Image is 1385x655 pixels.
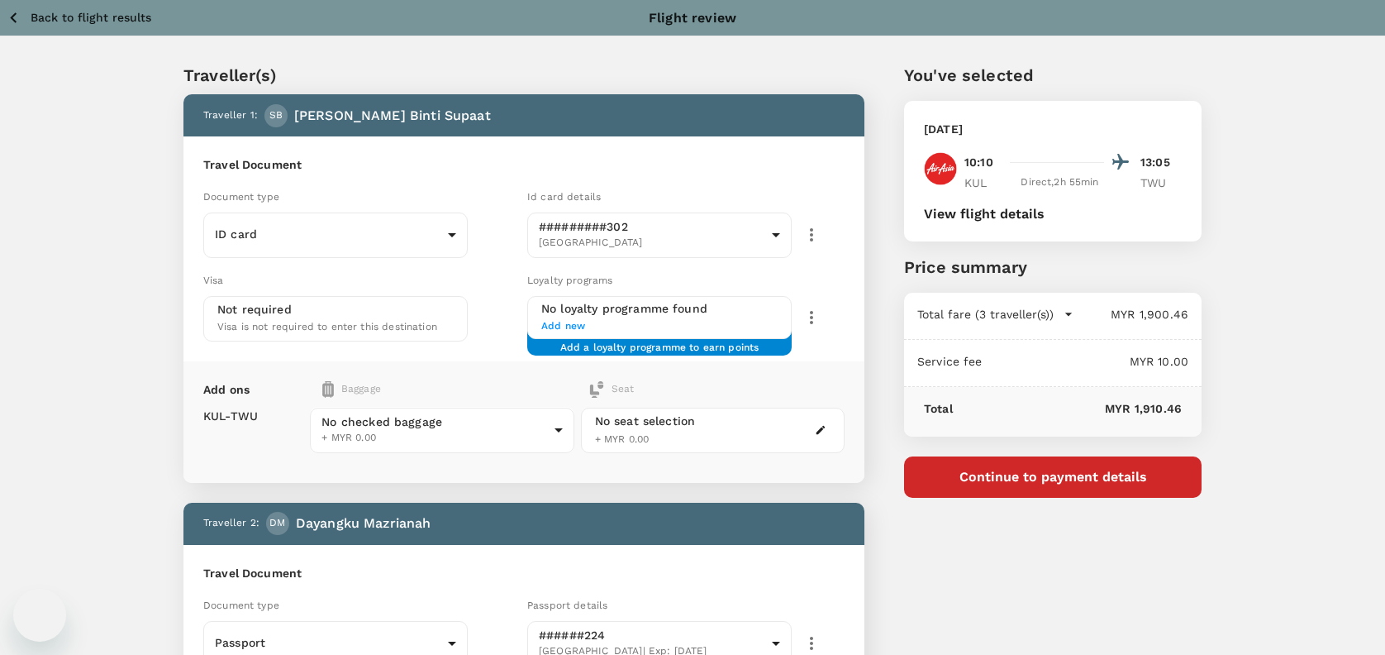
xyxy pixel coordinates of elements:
span: Document type [203,600,279,611]
span: Id card details [527,191,601,203]
iframe: Button to launch messaging window, 2 unread messages [13,589,66,642]
p: 10:10 [964,154,993,171]
button: Continue to payment details [904,457,1202,498]
div: ID card [203,214,468,256]
h6: No loyalty programme found [541,300,778,318]
iframe: Number of unread messages [53,586,86,602]
p: Not required [217,301,292,318]
p: 13:05 [1140,154,1182,171]
p: MYR 10.00 [983,353,1188,370]
p: TWU [1140,175,1182,191]
p: Traveller 1 : [203,108,258,124]
span: + MYR 0.00 [321,430,547,447]
div: #########302[GEOGRAPHIC_DATA] [527,208,792,263]
p: Flight review [649,8,736,28]
span: [GEOGRAPHIC_DATA] [539,235,765,251]
h6: Travel Document [203,565,845,583]
img: AK [924,152,957,185]
p: KUL - TWU [203,408,258,424]
p: Add ons [203,381,250,398]
span: Add a loyalty programme to earn points [560,340,759,342]
img: baggage-icon [322,381,334,398]
div: Baggage [322,381,515,398]
div: No seat selection [595,413,696,430]
p: Total fare (3 traveller(s)) [917,306,1054,323]
p: Traveller 2 : [203,515,259,532]
span: Loyalty programs [527,275,612,286]
button: View flight details [924,207,1045,222]
p: Back to flight results [31,9,151,26]
span: No checked baggage [321,414,547,430]
p: Traveller(s) [183,63,864,88]
p: [DATE] [924,121,963,137]
p: [PERSON_NAME] Binti Supaat [294,106,491,126]
button: Total fare (3 traveller(s)) [917,306,1073,323]
h6: Travel Document [203,156,845,175]
span: DM [269,515,285,532]
p: Dayangku Mazrianah [296,514,431,533]
span: Document type [203,191,279,203]
span: Passport details [527,600,607,611]
span: Visa is not required to enter this destination [217,321,437,332]
p: Price summary [904,255,1202,280]
p: KUL [964,175,1006,191]
p: ######224 [539,627,765,643]
div: Seat [588,381,635,398]
span: Visa [203,275,224,286]
p: Passport [215,634,441,651]
span: Add new [541,318,778,335]
img: baggage-icon [588,381,605,398]
span: SB [269,108,283,124]
p: #########302 [539,218,762,235]
p: MYR 1,910.46 [953,400,1182,417]
span: + MYR 0.00 [595,433,650,445]
p: ID card [215,226,441,242]
div: Direct , 2h 55min [1016,175,1104,191]
p: MYR 1,900.46 [1073,306,1188,323]
p: You've selected [904,63,1202,88]
button: Back to flight results [7,7,151,28]
div: No checked baggage+ MYR 0.00 [310,407,574,453]
p: Total [924,400,953,417]
p: Service fee [917,353,983,370]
